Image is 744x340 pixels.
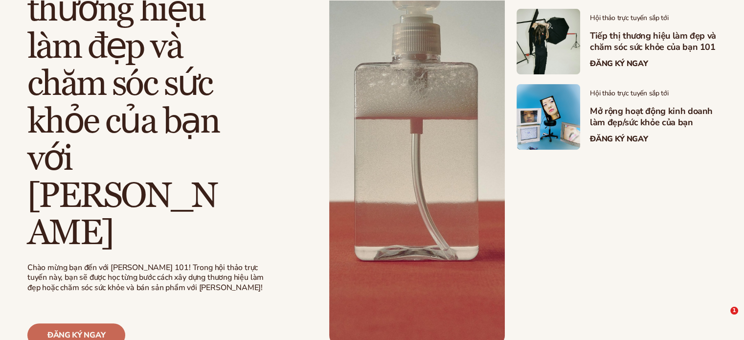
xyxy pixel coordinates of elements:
font: Mở rộng hoạt động kinh doanh làm đẹp/sức khỏe của bạn [590,105,713,128]
font: Hội thảo trực tuyến sắp tới [590,89,668,98]
span: 1 [730,307,738,315]
a: Đăng ký ngay [590,135,648,144]
font: Tiếp thị thương hiệu làm đẹp và chăm sóc sức khỏe của bạn 101 [590,30,716,53]
font: Đăng ký ngay [590,58,648,69]
a: Đăng ký ngay [590,59,648,68]
iframe: Intercom live chat [710,307,734,330]
font: Hội thảo trực tuyến sắp tới [590,13,668,23]
font: Đăng ký ngay [590,134,648,144]
font: Chào mừng bạn đến với [PERSON_NAME] 101! Trong hội thảo trực tuyến này, bạn sẽ được học từng bước... [27,262,264,294]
